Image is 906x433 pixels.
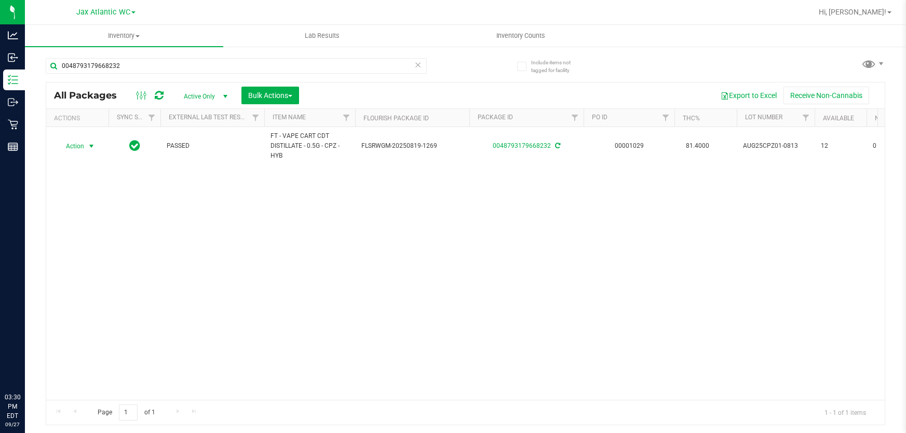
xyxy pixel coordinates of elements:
span: Page of 1 [89,404,164,421]
a: Package ID [478,114,513,121]
iframe: Resource center [10,350,42,381]
a: Lot Number [745,114,782,121]
a: Item Name [273,114,306,121]
span: In Sync [129,138,140,153]
span: Include items not tagged for facility [531,59,583,74]
inline-svg: Retail [8,119,18,130]
span: Clear [414,58,422,72]
span: Lab Results [291,31,354,40]
span: FLSRWGM-20250819-1269 [361,141,463,151]
span: Bulk Actions [248,91,292,100]
span: PASSED [167,141,258,151]
a: Filter [143,109,160,127]
inline-svg: Inventory [8,75,18,85]
inline-svg: Inbound [8,52,18,63]
span: AUG25CPZ01-0813 [743,141,808,151]
a: Lab Results [223,25,422,47]
span: Sync from Compliance System [553,142,560,149]
a: THC% [683,115,700,122]
a: Filter [566,109,584,127]
span: 12 [821,141,860,151]
span: Inventory [25,31,223,40]
a: Inventory Counts [422,25,620,47]
span: Hi, [PERSON_NAME]! [819,8,886,16]
a: 00001029 [615,142,644,149]
a: Filter [247,109,264,127]
a: Available [823,115,854,122]
p: 09/27 [5,421,20,428]
a: Filter [657,109,674,127]
a: Inventory [25,25,223,47]
a: Filter [338,109,355,127]
p: 03:30 PM EDT [5,393,20,421]
a: Flourish Package ID [363,115,429,122]
span: All Packages [54,90,127,101]
span: Inventory Counts [482,31,559,40]
span: select [85,139,98,153]
div: Actions [54,115,104,122]
a: Filter [797,109,815,127]
span: 81.4000 [681,138,714,153]
a: External Lab Test Result [169,114,250,121]
input: Search Package ID, Item Name, SKU, Lot or Part Number... [46,58,427,74]
button: Export to Excel [714,87,783,104]
input: 1 [119,404,138,421]
span: FT - VAPE CART CDT DISTILLATE - 0.5G - CPZ - HYB [271,131,349,161]
inline-svg: Analytics [8,30,18,40]
inline-svg: Reports [8,142,18,152]
a: PO ID [592,114,607,121]
a: Sync Status [117,114,157,121]
button: Receive Non-Cannabis [783,87,869,104]
inline-svg: Outbound [8,97,18,107]
span: Jax Atlantic WC [76,8,130,17]
a: 0048793179668232 [493,142,551,149]
button: Bulk Actions [241,87,299,104]
span: Action [57,139,85,153]
span: 1 - 1 of 1 items [816,404,874,420]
